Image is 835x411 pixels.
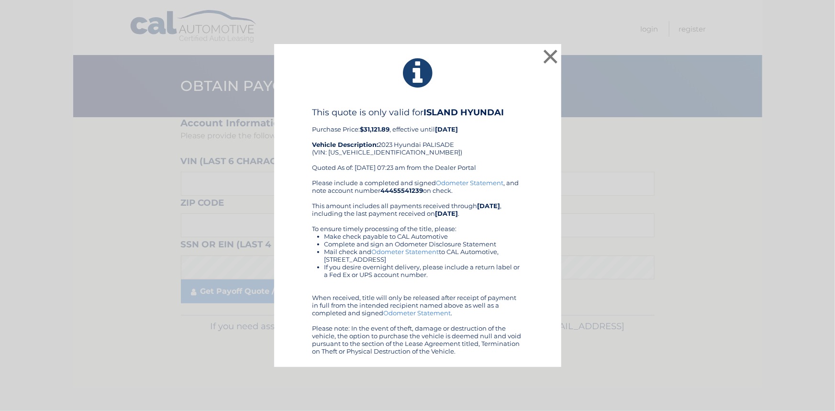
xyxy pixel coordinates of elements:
b: [DATE] [478,202,501,210]
a: Odometer Statement [384,309,451,317]
div: Purchase Price: , effective until 2023 Hyundai PALISADE (VIN: [US_VEHICLE_IDENTIFICATION_NUMBER])... [312,107,523,179]
strong: Vehicle Description: [312,141,379,148]
b: [DATE] [435,210,458,217]
li: Mail check and to CAL Automotive, [STREET_ADDRESS] [324,248,523,263]
li: If you desire overnight delivery, please include a return label or a Fed Ex or UPS account number. [324,263,523,278]
h4: This quote is only valid for [312,107,523,118]
button: × [541,47,560,66]
a: Odometer Statement [436,179,504,187]
b: ISLAND HYUNDAI [424,107,504,118]
li: Make check payable to CAL Automotive [324,233,523,240]
li: Complete and sign an Odometer Disclosure Statement [324,240,523,248]
div: Please include a completed and signed , and note account number on check. This amount includes al... [312,179,523,355]
a: Odometer Statement [372,248,439,255]
b: $31,121.89 [360,125,390,133]
b: 44455541239 [381,187,423,194]
b: [DATE] [435,125,458,133]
